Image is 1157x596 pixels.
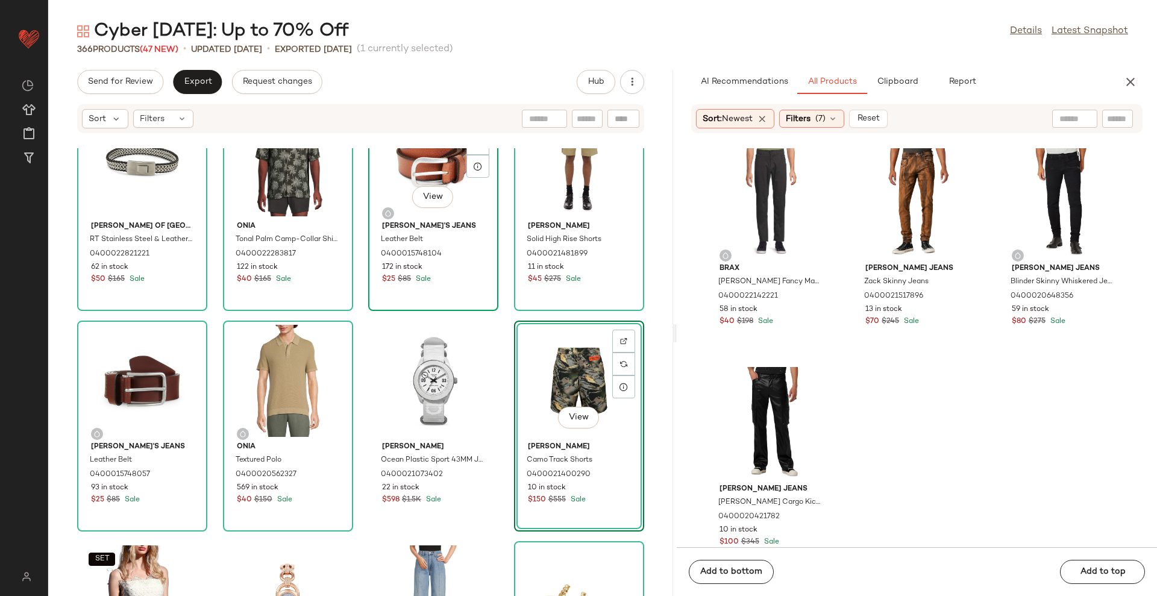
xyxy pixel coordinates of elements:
[700,77,788,87] span: AI Recommendations
[227,325,349,437] img: 0400020562327_SAND
[107,495,120,506] span: $85
[382,262,422,273] span: 172 in stock
[422,192,443,202] span: View
[91,262,128,273] span: 62 in stock
[807,77,856,87] span: All Products
[90,249,149,260] span: 0400022821221
[381,469,443,480] span: 0400021073402
[191,43,262,56] p: updated [DATE]
[183,77,212,87] span: Export
[901,318,919,325] span: Sale
[140,45,178,54] span: (47 New)
[91,495,104,506] span: $25
[267,42,270,57] span: •
[22,80,34,92] img: svg%3e
[81,325,203,437] img: 0400015748057_COGNAC
[544,274,561,285] span: $275
[381,249,442,260] span: 0400015748104
[718,291,778,302] span: 0400022142221
[275,496,292,504] span: Sale
[528,262,564,273] span: 11 in stock
[424,496,441,504] span: Sale
[527,455,592,466] span: Camo Track Shorts
[722,252,729,259] img: svg%3e
[865,304,902,315] span: 13 in stock
[620,337,627,345] img: svg%3e
[402,495,421,506] span: $1.5K
[77,70,163,94] button: Send for Review
[722,114,753,124] span: Newest
[1029,316,1046,327] span: $275
[173,70,222,94] button: Export
[17,27,41,51] img: heart_red.DM2ytmEG.svg
[882,316,899,327] span: $245
[413,275,431,283] span: Sale
[720,263,822,274] span: Brax
[91,221,193,232] span: [PERSON_NAME] of [GEOGRAPHIC_DATA]
[762,538,779,546] span: Sale
[89,113,106,125] span: Sort
[865,316,879,327] span: $70
[527,249,588,260] span: 0400021481899
[1079,567,1125,577] span: Add to top
[577,70,615,94] button: Hub
[382,483,419,494] span: 22 in stock
[1052,24,1128,39] a: Latest Snapshot
[381,455,483,466] span: Ocean Plastic Sport 43MM Jaquard Logo Strap Watch
[183,42,186,57] span: •
[786,113,811,125] span: Filters
[558,407,599,428] button: View
[90,469,150,480] span: 0400015748057
[94,555,109,563] span: SET
[236,455,281,466] span: Textured Polo
[563,275,581,283] span: Sale
[237,495,252,506] span: $40
[382,495,400,506] span: $598
[1010,24,1042,39] a: Details
[122,496,140,504] span: Sale
[236,469,296,480] span: 0400020562327
[756,318,773,325] span: Sale
[703,113,753,125] span: Sort:
[718,497,821,508] span: [PERSON_NAME] Cargo Kick Faux Leather Pants
[254,274,271,285] span: $165
[720,484,822,495] span: [PERSON_NAME] Jeans
[236,249,296,260] span: 0400022283817
[274,275,291,283] span: Sale
[720,316,735,327] span: $40
[242,77,312,87] span: Request changes
[236,234,338,245] span: Tonal Palm Camp-Collar Shirt
[527,469,591,480] span: 0400021400290
[710,367,832,479] img: 0400020421782
[700,567,762,577] span: Add to bottom
[237,442,339,453] span: Onia
[93,430,101,438] img: svg%3e
[815,113,826,125] span: (7)
[718,512,780,522] span: 0400020421782
[876,77,918,87] span: Clipboard
[381,234,423,245] span: Leather Belt
[587,77,604,87] span: Hub
[91,274,105,285] span: $50
[720,304,757,315] span: 58 in stock
[382,274,395,285] span: $25
[620,360,627,368] img: svg%3e
[857,114,880,124] span: Reset
[689,560,774,584] button: Add to bottom
[87,77,153,87] span: Send for Review
[239,430,246,438] img: svg%3e
[568,413,589,422] span: View
[412,186,453,208] button: View
[384,210,392,217] img: svg%3e
[90,234,192,245] span: RT Stainless Steel & Leather Chain Bracelet
[1011,277,1113,287] span: Blinder Skinny Whiskered Jeans
[865,263,968,274] span: [PERSON_NAME] Jeans
[89,553,115,566] button: SET
[518,325,640,437] img: 0400021400290
[528,274,542,285] span: $45
[91,442,193,453] span: [PERSON_NAME]'s Jeans
[77,19,348,43] div: Cyber [DATE]: Up to 70% Off
[737,316,753,327] span: $198
[398,274,411,285] span: $85
[237,483,278,494] span: 569 in stock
